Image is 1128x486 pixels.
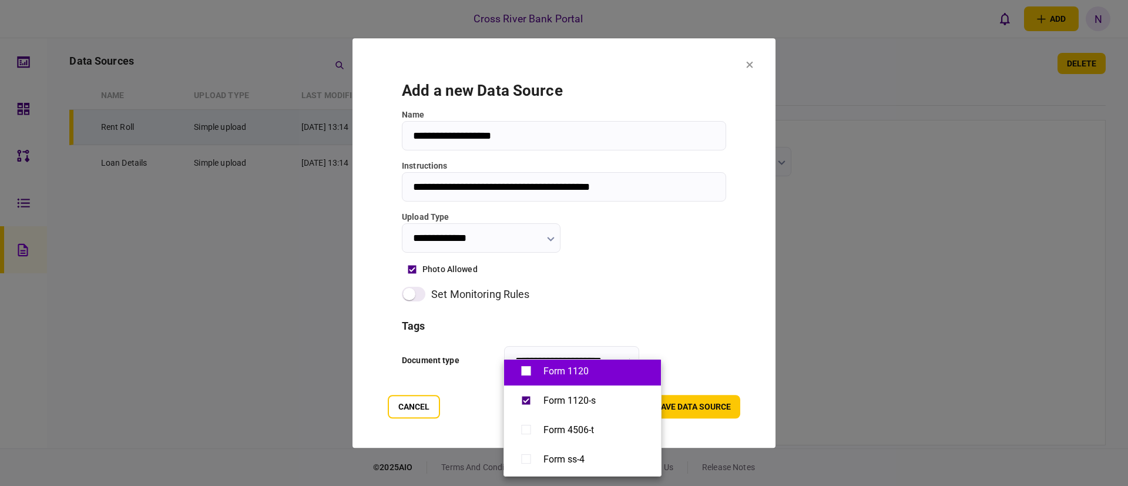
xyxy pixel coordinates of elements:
[543,454,585,465] div: Form ss-4
[543,395,596,406] div: Form 1120-s
[516,390,649,411] button: Form 1120-s
[543,366,589,377] div: Form 1120
[543,424,594,435] div: Form 4506-t
[516,420,649,440] button: Form 4506-t
[516,361,649,381] button: Form 1120
[516,449,649,470] button: Form ss-4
